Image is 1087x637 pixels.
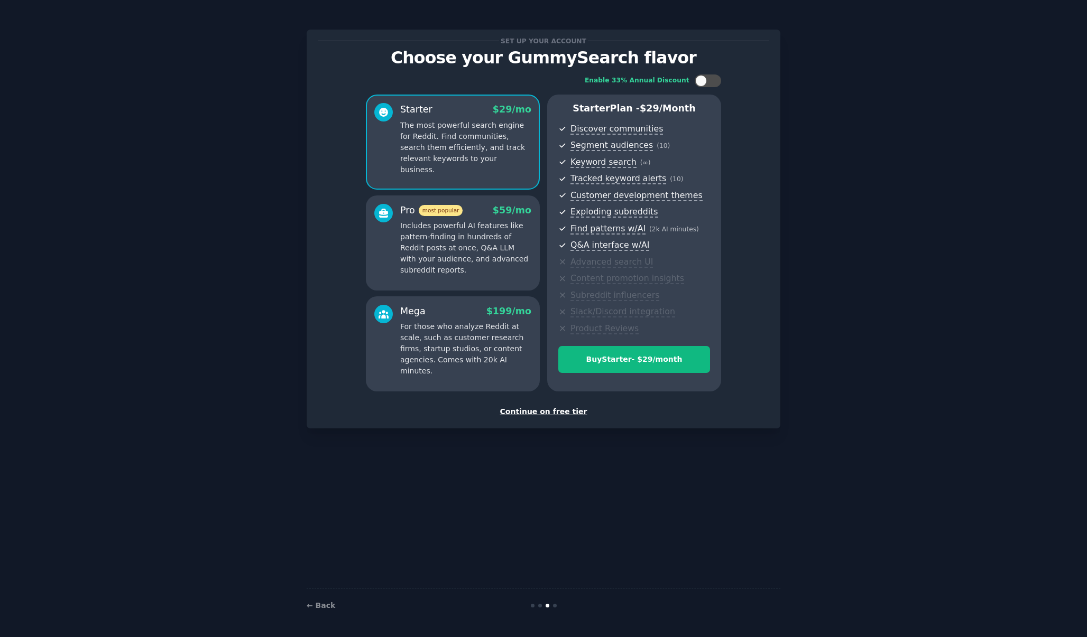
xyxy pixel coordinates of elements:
[400,103,432,116] div: Starter
[570,273,684,284] span: Content promotion insights
[649,226,699,233] span: ( 2k AI minutes )
[570,223,646,235] span: Find patterns w/AI
[400,305,426,318] div: Mega
[570,140,653,151] span: Segment audiences
[558,102,710,115] p: Starter Plan -
[400,321,531,377] p: For those who analyze Reddit at scale, such as customer research firms, startup studios, or conte...
[640,103,696,114] span: $ 29 /month
[570,173,666,184] span: Tracked keyword alerts
[318,49,769,67] p: Choose your GummySearch flavor
[318,406,769,417] div: Continue on free tier
[570,257,653,268] span: Advanced search UI
[670,175,683,183] span: ( 10 )
[570,306,675,317] span: Slack/Discord integration
[640,159,651,166] span: ( ∞ )
[400,120,531,175] p: The most powerful search engine for Reddit. Find communities, search them efficiently, and track ...
[570,190,703,201] span: Customer development themes
[559,354,710,365] div: Buy Starter - $ 29 /month
[570,124,663,135] span: Discover communities
[493,104,531,115] span: $ 29 /mo
[570,323,639,334] span: Product Reviews
[570,157,637,168] span: Keyword search
[400,220,531,276] p: Includes powerful AI features like pattern-finding in hundreds of Reddit posts at once, Q&A LLM w...
[493,205,531,216] span: $ 59 /mo
[558,346,710,373] button: BuyStarter- $29/month
[570,290,659,301] span: Subreddit influencers
[486,306,531,316] span: $ 199 /mo
[307,601,335,610] a: ← Back
[499,35,588,46] span: Set up your account
[585,76,689,86] div: Enable 33% Annual Discount
[400,204,463,217] div: Pro
[570,240,649,251] span: Q&A interface w/AI
[419,205,463,216] span: most popular
[657,142,670,149] span: ( 10 )
[570,207,658,218] span: Exploding subreddits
